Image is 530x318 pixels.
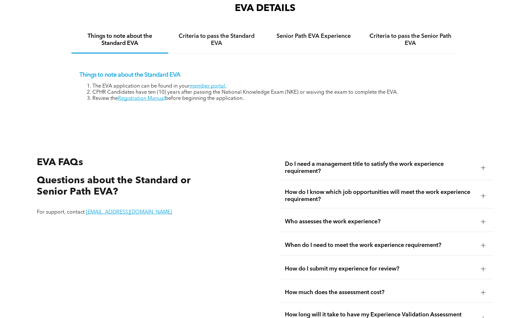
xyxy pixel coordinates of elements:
[285,265,475,272] span: How do I submit my experience for review?
[368,33,453,47] h4: Criteria to pass the Senior Path EVA
[285,218,475,225] span: Who assesses the work experience?
[77,33,162,47] h4: Things to note about the Standard EVA
[118,96,165,101] a: Registration Manual
[285,289,475,296] span: How much does the assessment cost?
[235,4,296,13] span: EVA DETAILS
[92,96,451,102] li: Review the before beginning the application.
[92,90,451,96] li: CPHR Candidates have ten (10) years after passing the National Knowledge Exam (NKE) or waiving th...
[92,83,451,90] li: The EVA application can be found in your
[271,33,356,40] h4: Senior Path EVA Experience
[37,158,83,167] span: EVA FAQs
[37,176,190,197] span: Questions about the Standard or Senior Path EVA?
[79,71,451,79] p: Things to note about the Standard EVA
[174,33,259,47] h4: Criteria to pass the Standard EVA
[285,161,475,175] span: Do I need a management title to satisfy the work experience requirement?
[37,210,84,215] span: For support, contact
[86,210,172,215] a: [EMAIL_ADDRESS][DOMAIN_NAME]
[190,84,226,89] a: member portal.
[285,242,475,249] span: When do I need to meet the work experience requirement?
[285,189,475,203] span: How do I know which job opportunities will meet the work experience requirement?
